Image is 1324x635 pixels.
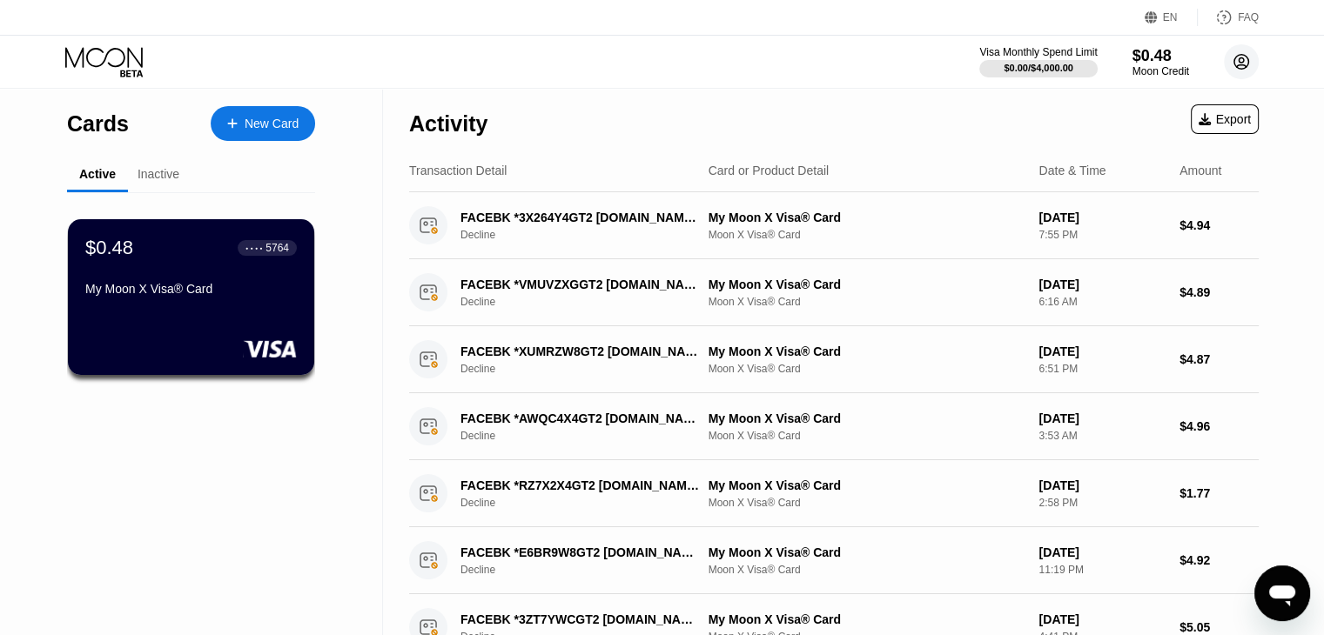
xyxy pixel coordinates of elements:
[1180,164,1221,177] div: Amount
[709,430,1025,442] div: Moon X Visa® Card
[460,564,717,576] div: Decline
[709,411,1025,425] div: My Moon X Visa® Card
[409,460,1259,527] div: FACEBK *RZ7X2X4GT2 [DOMAIN_NAME][URL] IEDeclineMy Moon X Visa® CardMoon X Visa® Card[DATE]2:58 PM...
[409,111,487,137] div: Activity
[1163,11,1178,23] div: EN
[1180,218,1259,232] div: $4.94
[709,612,1025,626] div: My Moon X Visa® Card
[709,296,1025,308] div: Moon X Visa® Card
[979,46,1097,77] div: Visa Monthly Spend Limit$0.00/$4,000.00
[1132,47,1189,65] div: $0.48
[1145,9,1198,26] div: EN
[460,363,717,375] div: Decline
[1038,497,1166,509] div: 2:58 PM
[709,545,1025,559] div: My Moon X Visa® Card
[1038,344,1166,358] div: [DATE]
[1180,553,1259,567] div: $4.92
[1038,564,1166,576] div: 11:19 PM
[1038,430,1166,442] div: 3:53 AM
[1198,9,1259,26] div: FAQ
[709,164,830,177] div: Card or Product Detail
[709,229,1025,241] div: Moon X Visa® Card
[138,167,179,181] div: Inactive
[709,277,1025,291] div: My Moon X Visa® Card
[409,164,507,177] div: Transaction Detail
[1038,211,1166,224] div: [DATE]
[460,277,699,291] div: FACEBK *VMUVZXGGT2 [DOMAIN_NAME][URL] IE
[1038,164,1106,177] div: Date & Time
[709,363,1025,375] div: Moon X Visa® Card
[1038,277,1166,291] div: [DATE]
[1038,612,1166,626] div: [DATE]
[265,242,289,254] div: 5764
[245,117,299,131] div: New Card
[1199,112,1251,126] div: Export
[1038,411,1166,425] div: [DATE]
[460,229,717,241] div: Decline
[245,245,263,251] div: ● ● ● ●
[709,497,1025,509] div: Moon X Visa® Card
[409,527,1259,594] div: FACEBK *E6BR9W8GT2 [DOMAIN_NAME][URL] IEDeclineMy Moon X Visa® CardMoon X Visa® Card[DATE]11:19 P...
[1038,363,1166,375] div: 6:51 PM
[1180,285,1259,299] div: $4.89
[709,211,1025,224] div: My Moon X Visa® Card
[409,326,1259,393] div: FACEBK *XUMRZW8GT2 [DOMAIN_NAME][URL] IEDeclineMy Moon X Visa® CardMoon X Visa® Card[DATE]6:51 PM...
[1180,352,1259,366] div: $4.87
[709,564,1025,576] div: Moon X Visa® Card
[709,344,1025,358] div: My Moon X Visa® Card
[1038,296,1166,308] div: 6:16 AM
[85,237,133,259] div: $0.48
[1004,63,1073,73] div: $0.00 / $4,000.00
[460,344,699,358] div: FACEBK *XUMRZW8GT2 [DOMAIN_NAME][URL] IE
[1254,565,1310,621] iframe: Button to launch messaging window
[1038,545,1166,559] div: [DATE]
[409,259,1259,326] div: FACEBK *VMUVZXGGT2 [DOMAIN_NAME][URL] IEDeclineMy Moon X Visa® CardMoon X Visa® Card[DATE]6:16 AM...
[1180,486,1259,500] div: $1.77
[460,478,699,492] div: FACEBK *RZ7X2X4GT2 [DOMAIN_NAME][URL] IE
[1038,229,1166,241] div: 7:55 PM
[460,411,699,425] div: FACEBK *AWQC4X4GT2 [DOMAIN_NAME][URL] IE
[68,219,314,375] div: $0.48● ● ● ●5764My Moon X Visa® Card
[460,211,699,224] div: FACEBK *3X264Y4GT2 [DOMAIN_NAME][URL] IE
[709,478,1025,492] div: My Moon X Visa® Card
[460,612,699,626] div: FACEBK *3ZT7YWCGT2 [DOMAIN_NAME][URL] IE
[460,497,717,509] div: Decline
[1180,419,1259,433] div: $4.96
[79,167,116,181] div: Active
[85,282,297,296] div: My Moon X Visa® Card
[460,430,717,442] div: Decline
[67,111,129,137] div: Cards
[1038,478,1166,492] div: [DATE]
[211,106,315,141] div: New Card
[460,545,699,559] div: FACEBK *E6BR9W8GT2 [DOMAIN_NAME][URL] IE
[979,46,1097,58] div: Visa Monthly Spend Limit
[1132,47,1189,77] div: $0.48Moon Credit
[409,393,1259,460] div: FACEBK *AWQC4X4GT2 [DOMAIN_NAME][URL] IEDeclineMy Moon X Visa® CardMoon X Visa® Card[DATE]3:53 AM...
[1238,11,1259,23] div: FAQ
[1180,620,1259,634] div: $5.05
[409,192,1259,259] div: FACEBK *3X264Y4GT2 [DOMAIN_NAME][URL] IEDeclineMy Moon X Visa® CardMoon X Visa® Card[DATE]7:55 PM...
[1132,65,1189,77] div: Moon Credit
[1191,104,1259,134] div: Export
[460,296,717,308] div: Decline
